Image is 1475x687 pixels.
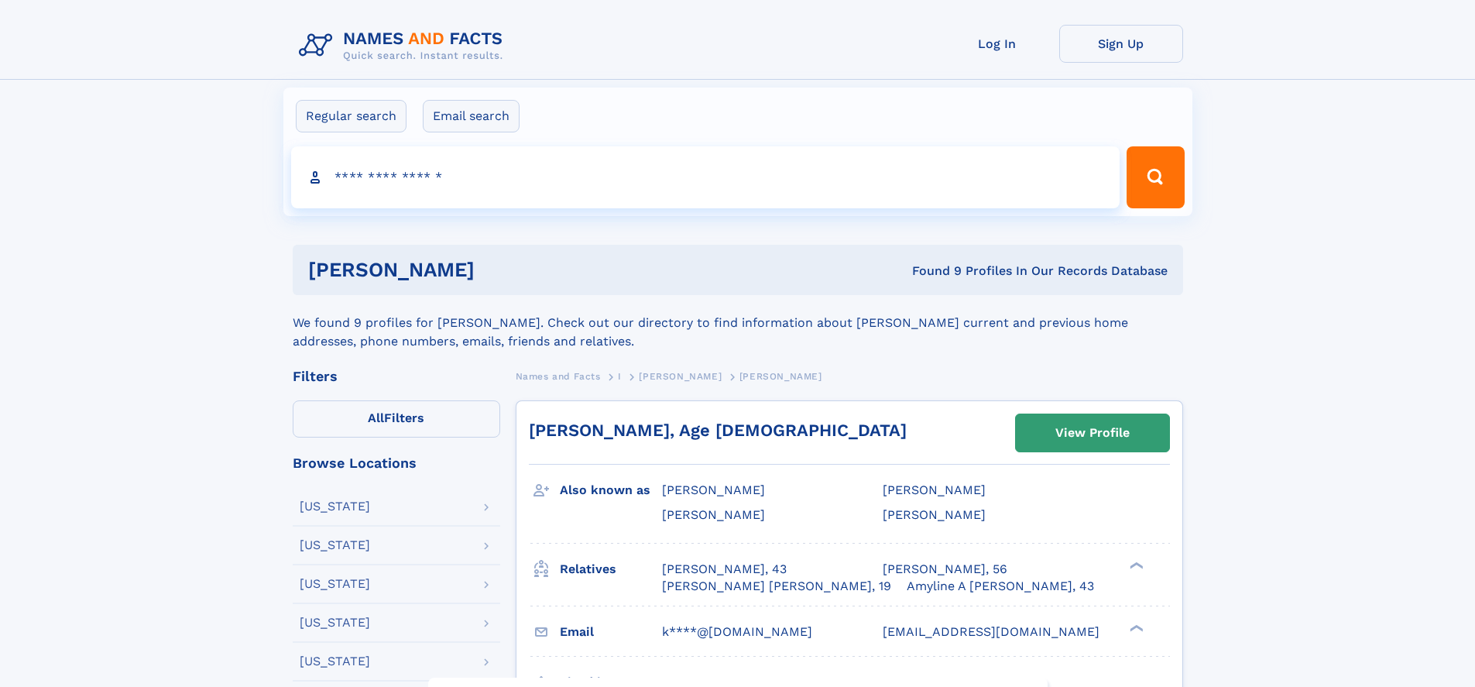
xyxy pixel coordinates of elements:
[639,366,722,386] a: [PERSON_NAME]
[516,366,601,386] a: Names and Facts
[739,371,822,382] span: [PERSON_NAME]
[662,483,765,497] span: [PERSON_NAME]
[935,25,1059,63] a: Log In
[662,561,787,578] a: [PERSON_NAME], 43
[662,507,765,522] span: [PERSON_NAME]
[291,146,1120,208] input: search input
[883,624,1099,639] span: [EMAIL_ADDRESS][DOMAIN_NAME]
[1059,25,1183,63] a: Sign Up
[1126,623,1144,633] div: ❯
[639,371,722,382] span: [PERSON_NAME]
[560,619,662,645] h3: Email
[618,371,622,382] span: I
[300,539,370,551] div: [US_STATE]
[293,295,1183,351] div: We found 9 profiles for [PERSON_NAME]. Check out our directory to find information about [PERSON_...
[907,578,1094,595] a: Amyline A [PERSON_NAME], 43
[1127,146,1184,208] button: Search Button
[368,410,384,425] span: All
[293,400,500,438] label: Filters
[296,100,406,132] label: Regular search
[293,369,500,383] div: Filters
[1016,414,1169,452] a: View Profile
[618,366,622,386] a: I
[1126,560,1144,570] div: ❯
[300,655,370,668] div: [US_STATE]
[693,263,1168,280] div: Found 9 Profiles In Our Records Database
[1055,415,1130,451] div: View Profile
[300,500,370,513] div: [US_STATE]
[293,456,500,470] div: Browse Locations
[560,556,662,582] h3: Relatives
[293,25,516,67] img: Logo Names and Facts
[662,578,891,595] a: [PERSON_NAME] [PERSON_NAME], 19
[423,100,520,132] label: Email search
[883,483,986,497] span: [PERSON_NAME]
[560,477,662,503] h3: Also known as
[883,507,986,522] span: [PERSON_NAME]
[529,421,907,440] a: [PERSON_NAME], Age [DEMOGRAPHIC_DATA]
[300,578,370,590] div: [US_STATE]
[300,617,370,629] div: [US_STATE]
[308,260,694,280] h1: [PERSON_NAME]
[883,561,1007,578] a: [PERSON_NAME], 56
